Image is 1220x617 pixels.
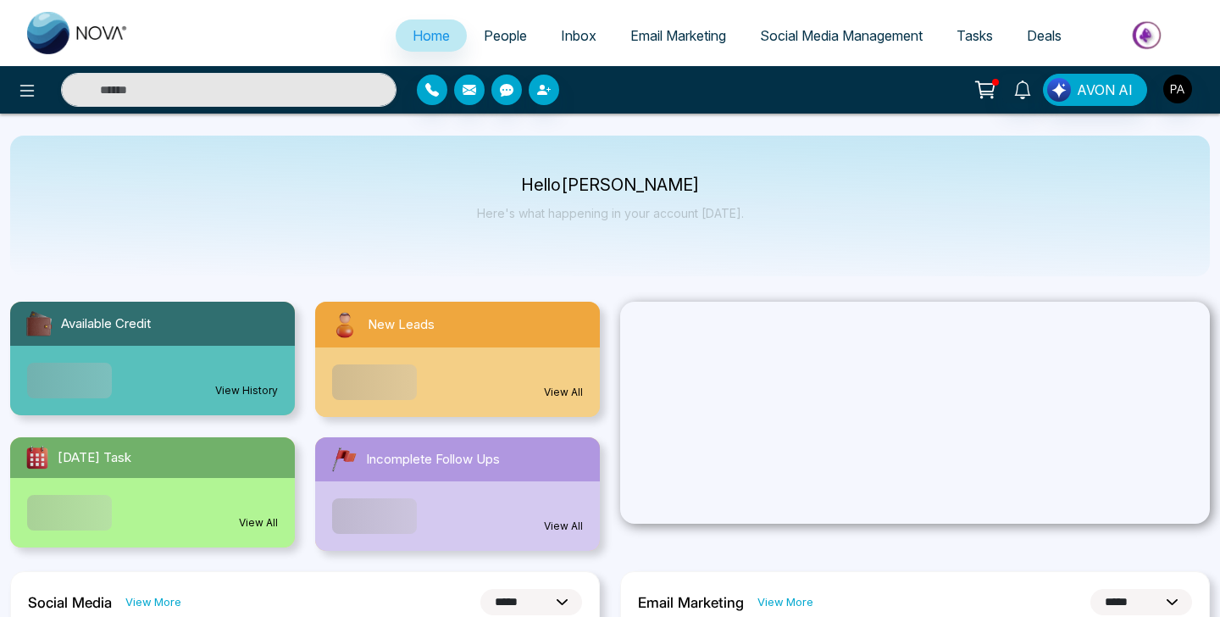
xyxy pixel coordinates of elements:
span: AVON AI [1077,80,1133,100]
a: Tasks [940,19,1010,52]
img: availableCredit.svg [24,308,54,339]
span: [DATE] Task [58,448,131,468]
span: Tasks [957,27,993,44]
span: Inbox [561,27,596,44]
span: Incomplete Follow Ups [366,450,500,470]
a: View All [239,515,278,531]
a: Incomplete Follow UpsView All [305,437,610,551]
img: newLeads.svg [329,308,361,341]
span: Email Marketing [630,27,726,44]
span: People [484,27,527,44]
a: Deals [1010,19,1079,52]
a: View History [215,383,278,398]
span: Deals [1027,27,1062,44]
img: todayTask.svg [24,444,51,471]
span: Social Media Management [760,27,923,44]
a: New LeadsView All [305,302,610,417]
h2: Email Marketing [638,594,744,611]
img: followUps.svg [329,444,359,475]
p: Here's what happening in your account [DATE]. [477,206,744,220]
a: Social Media Management [743,19,940,52]
span: Available Credit [61,314,151,334]
a: View More [125,594,181,610]
img: Lead Flow [1047,78,1071,102]
span: New Leads [368,315,435,335]
a: View All [544,385,583,400]
a: People [467,19,544,52]
img: Nova CRM Logo [27,12,129,54]
a: Inbox [544,19,613,52]
img: User Avatar [1163,75,1192,103]
a: View All [544,519,583,534]
a: Email Marketing [613,19,743,52]
img: Market-place.gif [1087,16,1210,54]
span: Home [413,27,450,44]
p: Hello [PERSON_NAME] [477,178,744,192]
h2: Social Media [28,594,112,611]
a: View More [757,594,813,610]
a: Home [396,19,467,52]
button: AVON AI [1043,74,1147,106]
